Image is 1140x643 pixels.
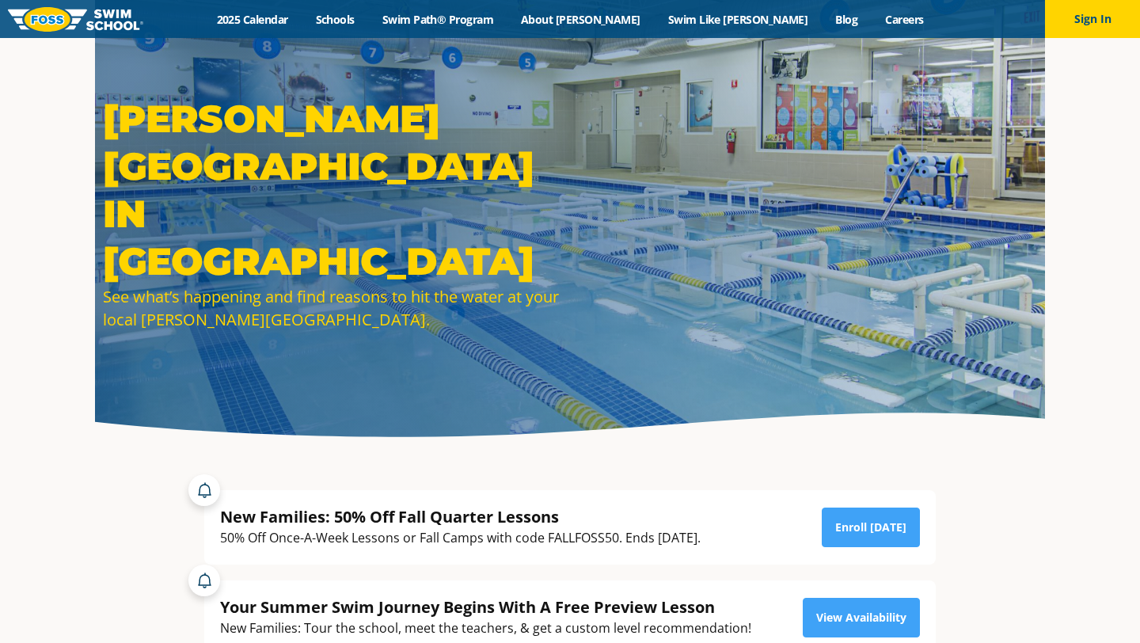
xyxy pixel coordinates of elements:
[822,12,872,27] a: Blog
[220,527,701,549] div: 50% Off Once-A-Week Lessons or Fall Camps with code FALLFOSS50. Ends [DATE].
[220,618,751,639] div: New Families: Tour the school, meet the teachers, & get a custom level recommendation!
[507,12,655,27] a: About [PERSON_NAME]
[8,7,143,32] img: FOSS Swim School Logo
[872,12,937,27] a: Careers
[220,596,751,618] div: Your Summer Swim Journey Begins With A Free Preview Lesson
[654,12,822,27] a: Swim Like [PERSON_NAME]
[103,285,562,331] div: See what’s happening and find reasons to hit the water at your local [PERSON_NAME][GEOGRAPHIC_DATA].
[203,12,302,27] a: 2025 Calendar
[302,12,368,27] a: Schools
[368,12,507,27] a: Swim Path® Program
[822,508,920,547] a: Enroll [DATE]
[220,506,701,527] div: New Families: 50% Off Fall Quarter Lessons
[803,598,920,637] a: View Availability
[103,95,562,285] h1: [PERSON_NAME][GEOGRAPHIC_DATA] in [GEOGRAPHIC_DATA]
